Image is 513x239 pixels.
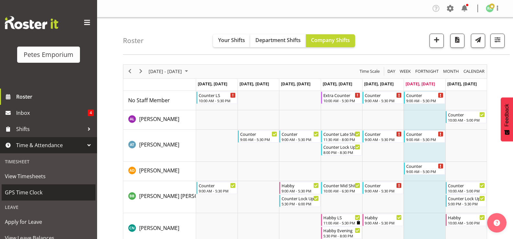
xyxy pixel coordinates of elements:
button: Next [137,67,145,75]
div: Alex-Micheal Taniwha"s event - Counter Late Shift Begin From Thursday, October 2, 2025 at 11:30:0... [321,130,362,143]
div: 10:00 AM - 6:30 PM [323,188,360,193]
span: [DATE], [DATE] [240,81,269,87]
div: 5:30 PM - 6:00 PM [282,201,318,206]
div: 10:00 AM - 5:00 PM [448,220,485,225]
td: Beena Beena resource [123,181,196,213]
a: Apply for Leave [2,214,95,230]
div: Counter [365,182,402,189]
span: Inbox [16,108,88,118]
span: [DATE], [DATE] [364,81,394,87]
div: 9:00 AM - 5:30 PM [240,137,277,142]
button: Time Scale [359,67,381,75]
button: Timeline Month [442,67,460,75]
span: [PERSON_NAME] [PERSON_NAME] [139,192,221,200]
a: [PERSON_NAME] [139,224,179,232]
a: [PERSON_NAME] [139,167,179,174]
div: Counter [406,131,443,137]
button: Month [463,67,486,75]
span: [PERSON_NAME] [139,224,179,232]
div: 9:00 AM - 5:30 PM [406,98,443,103]
div: 8:00 PM - 8:30 PM [323,150,360,155]
div: Counter Lock Up [448,195,485,201]
div: Sep 29 - Oct 05, 2025 [146,65,192,78]
div: Counter Mid Shift [323,182,360,189]
span: Your Shifts [218,37,245,44]
span: [PERSON_NAME] [139,141,179,148]
div: previous period [124,65,135,78]
td: Alex-Micheal Taniwha resource [123,130,196,162]
span: Company Shifts [311,37,350,44]
div: Christine Neville"s event - Habby Evening Begin From Thursday, October 2, 2025 at 5:30:00 PM GMT+... [321,227,362,239]
button: Add a new shift [429,34,444,48]
button: Department Shifts [250,34,306,47]
div: Amelia Denz"s event - Counter Begin From Saturday, October 4, 2025 at 9:00:00 AM GMT+13:00 Ends A... [404,162,445,175]
div: Extra Counter [323,92,360,98]
span: Day [387,67,396,75]
div: 5:30 PM - 8:00 PM [323,233,360,238]
span: Fortnight [415,67,439,75]
div: Counter LS [199,92,236,98]
div: 9:00 AM - 5:30 PM [365,137,402,142]
span: Time & Attendance [16,140,84,150]
span: GPS Time Clock [5,188,92,197]
button: Your Shifts [213,34,250,47]
div: Counter [448,182,485,189]
div: 11:30 AM - 8:00 PM [323,137,360,142]
span: View Timesheets [5,171,92,181]
div: Abigail Lane"s event - Counter Begin From Sunday, October 5, 2025 at 10:00:00 AM GMT+13:00 Ends A... [446,111,486,123]
div: Timesheet [2,155,95,168]
div: Counter [406,163,443,169]
div: Beena Beena"s event - Counter Begin From Sunday, October 5, 2025 at 10:00:00 AM GMT+13:00 Ends At... [446,182,486,194]
h4: Roster [123,37,144,44]
span: Shifts [16,124,84,134]
span: Department Shifts [255,37,301,44]
span: Roster [16,92,94,102]
span: [DATE], [DATE] [447,81,477,87]
div: 9:00 AM - 5:30 PM [365,98,402,103]
span: Week [399,67,411,75]
span: No Staff Member [128,97,170,104]
div: Beena Beena"s event - Counter Lock Up Begin From Wednesday, October 1, 2025 at 5:30:00 PM GMT+13:... [279,195,320,207]
span: [DATE], [DATE] [323,81,352,87]
div: Beena Beena"s event - Counter Begin From Monday, September 29, 2025 at 9:00:00 AM GMT+13:00 Ends ... [196,182,237,194]
span: [DATE], [DATE] [281,81,310,87]
div: Counter Lock Up [282,195,318,201]
span: [DATE] - [DATE] [148,67,183,75]
div: 10:00 AM - 5:00 PM [448,188,485,193]
div: Beena Beena"s event - Habby Begin From Wednesday, October 1, 2025 at 9:00:00 AM GMT+13:00 Ends At... [279,182,320,194]
span: Apply for Leave [5,217,92,227]
div: No Staff Member"s event - Extra Counter Begin From Thursday, October 2, 2025 at 10:00:00 AM GMT+1... [321,92,362,104]
div: 5:00 PM - 5:30 PM [448,201,485,206]
div: Habby LS [323,214,360,221]
div: Counter [282,131,318,137]
img: help-xxl-2.png [494,220,500,226]
div: Petes Emporium [24,50,73,60]
td: No Staff Member resource [123,91,196,110]
button: Download a PDF of the roster according to the set date range. [450,34,464,48]
div: Christine Neville"s event - Habby LS Begin From Thursday, October 2, 2025 at 11:00:00 AM GMT+13:0... [321,214,362,226]
div: No Staff Member"s event - Counter LS Begin From Monday, September 29, 2025 at 10:00:00 AM GMT+13:... [196,92,237,104]
div: 11:00 AM - 5:30 PM [323,220,360,225]
button: Previous [126,67,134,75]
img: ruth-robertson-taylor722.jpg [486,5,494,12]
a: No Staff Member [128,96,170,104]
td: Amelia Denz resource [123,162,196,181]
a: [PERSON_NAME] [PERSON_NAME] [139,192,221,200]
div: Habby [365,214,402,221]
div: Alex-Micheal Taniwha"s event - Counter Begin From Tuesday, September 30, 2025 at 9:00:00 AM GMT+1... [238,130,279,143]
div: 9:00 AM - 5:30 PM [406,137,443,142]
span: Month [442,67,460,75]
div: 10:00 AM - 5:30 PM [323,98,360,103]
div: Leave [2,201,95,214]
div: Habby [282,182,318,189]
a: View Timesheets [2,168,95,184]
div: 10:00 AM - 5:30 PM [199,98,236,103]
div: Alex-Micheal Taniwha"s event - Counter Begin From Friday, October 3, 2025 at 9:00:00 AM GMT+13:00... [362,130,403,143]
div: Counter [199,182,236,189]
button: Feedback - Show survey [501,97,513,141]
span: [DATE], [DATE] [198,81,227,87]
a: [PERSON_NAME] [139,115,179,123]
div: Counter [365,131,402,137]
div: Counter Late Shift [323,131,360,137]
